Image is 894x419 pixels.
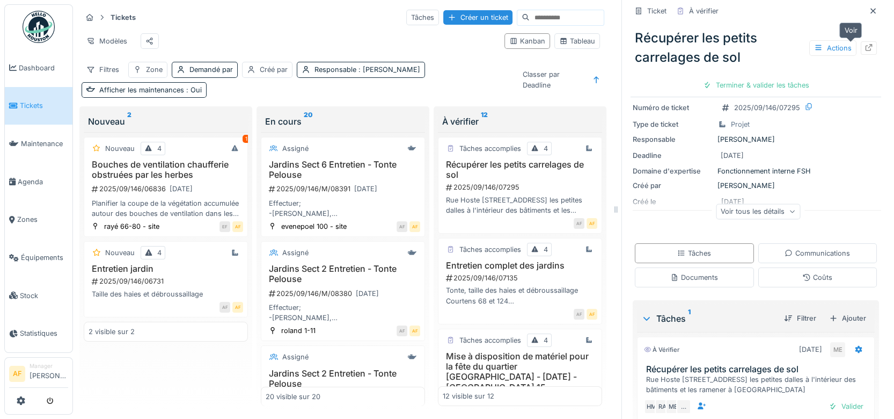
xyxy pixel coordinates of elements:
[189,64,233,75] div: Demandé par
[266,160,420,180] h3: Jardins Sect 6 Entretien - Tonte Pelouse
[21,252,68,263] span: Équipements
[839,23,862,38] div: Voir
[282,143,309,154] div: Assigné
[825,311,870,326] div: Ajouter
[266,391,320,401] div: 20 visible sur 20
[587,309,597,320] div: AF
[544,335,548,345] div: 4
[406,10,439,25] div: Tâches
[587,218,597,229] div: AF
[243,135,250,143] div: 1
[106,12,140,23] strong: Tickets
[30,362,68,385] li: [PERSON_NAME]
[646,374,870,395] div: Rue Hoste [STREET_ADDRESS] les petites dalles à l'intérieur des bâtiments et les ramener à [GEOGR...
[99,85,202,95] div: Afficher les maintenances
[780,311,820,326] div: Filtrer
[89,160,243,180] h3: Bouches de ventilation chaufferie obstruées par les herbes
[633,103,713,113] div: Numéro de ticket
[282,352,309,362] div: Assigné
[481,115,488,128] sup: 12
[574,218,584,229] div: AF
[5,125,72,163] a: Maintenance
[716,204,800,219] div: Voir tous les détails
[266,264,420,284] h3: Jardins Sect 2 Entretien - Tonte Pelouse
[445,273,597,283] div: 2025/09/146/07135
[20,100,68,111] span: Tickets
[688,312,691,325] sup: 1
[799,344,822,355] div: [DATE]
[443,261,597,271] h3: Entretien complet des jardins
[677,248,711,258] div: Tâches
[397,221,407,232] div: AF
[265,115,421,128] div: En cours
[409,221,420,232] div: AF
[157,143,162,154] div: 4
[356,66,420,74] span: : [PERSON_NAME]
[809,40,856,56] div: Actions
[409,326,420,336] div: AF
[633,180,713,191] div: Créé par
[824,399,868,414] div: Valider
[105,248,135,258] div: Nouveau
[89,289,243,299] div: Taille des haies et débroussaillage
[574,309,584,320] div: AF
[89,198,243,219] div: Planifier la coupe de la végétation accumulée autour des bouches de ventilation dans les jardins ...
[646,364,870,374] h3: Récupérer les petits carrelages de sol
[82,33,132,49] div: Modèles
[397,326,407,336] div: AF
[641,312,775,325] div: Tâches
[9,366,25,382] li: AF
[443,285,597,306] div: Tonte, taille des haies et débroussaillage Courtens 68 et 124 Leopold III23
[82,62,124,77] div: Filtres
[633,119,713,129] div: Type de ticket
[559,36,595,46] div: Tableau
[268,287,420,300] div: 2025/09/146/M/08380
[170,184,193,194] div: [DATE]
[699,78,814,92] div: Terminer & valider les tâches
[5,277,72,315] a: Stock
[5,239,72,277] a: Équipements
[517,67,586,92] div: Classer par Deadline
[146,64,163,75] div: Zone
[443,10,512,25] div: Créer un ticket
[266,302,420,323] div: Effectuer; -[PERSON_NAME], - ELAGAGE LEGER, - DEBROUSSAILLAGE, -SOUFFLER LES PAPIERS PLUS CANNETT...
[544,143,548,154] div: 4
[665,399,680,414] div: ME
[219,302,230,313] div: AF
[443,160,597,180] h3: Récupérer les petits carrelages de sol
[105,143,135,154] div: Nouveau
[443,351,597,393] h3: Mise à disposition de matériel pour la fête du quartier [GEOGRAPHIC_DATA] - [DATE] - [GEOGRAPHIC_...
[17,214,68,225] span: Zones
[127,115,131,128] sup: 2
[689,6,719,16] div: À vérifier
[509,36,545,46] div: Kanban
[356,288,379,299] div: [DATE]
[266,198,420,219] div: Effectuer; -[PERSON_NAME], - ELAGAGE LEGER, - DEBROUSSAILLAGE, -SOUFFLER LES PAPIERS PLUS CANNETT...
[266,369,420,389] h3: Jardins Sect 2 Entretien - Tonte Pelouse
[5,49,72,87] a: Dashboard
[5,163,72,201] a: Agenda
[655,399,670,414] div: RA
[544,244,548,255] div: 4
[268,182,420,196] div: 2025/09/146/M/08391
[281,326,316,336] div: roland 1-11
[731,119,750,129] div: Projet
[282,248,309,258] div: Assigné
[644,399,659,414] div: HM
[633,150,713,161] div: Deadline
[219,221,230,232] div: EF
[5,315,72,353] a: Statistiques
[633,134,713,145] div: Responsable
[633,134,879,145] div: [PERSON_NAME]
[104,221,159,232] div: rayé 66-80 - site
[631,24,881,71] div: Récupérer les petits carrelages de sol
[9,362,68,388] a: AF Manager[PERSON_NAME]
[23,11,55,43] img: Badge_color-CXgf-gQk.svg
[459,335,521,345] div: Tâches accomplies
[30,362,68,370] div: Manager
[89,264,243,274] h3: Entretien jardin
[232,302,243,313] div: AF
[88,115,244,128] div: Nouveau
[802,272,832,283] div: Coûts
[314,64,420,75] div: Responsable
